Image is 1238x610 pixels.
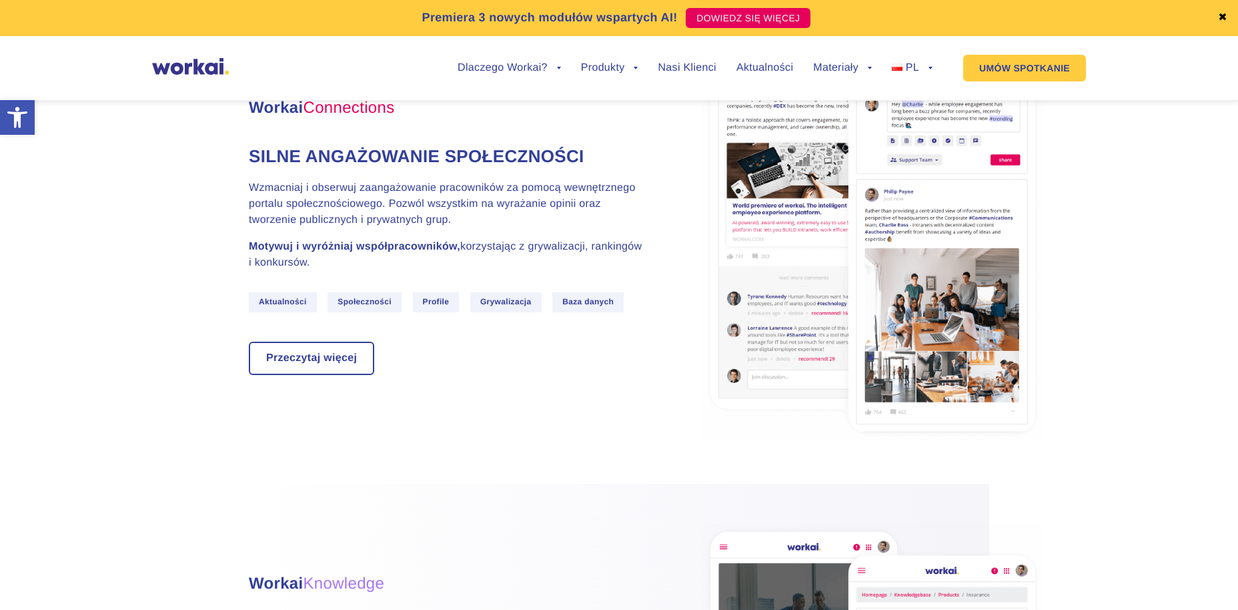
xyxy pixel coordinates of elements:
a: ✖ [1218,13,1227,23]
p: Wzmacniaj i obserwuj zaangażowanie pracowników za pomocą wewnętrznego portalu społecznościowego. ... [249,180,649,228]
span: Grywalizacja [470,292,542,312]
a: Nasi Klienci [658,63,716,73]
span: Społeczności [328,292,402,312]
span: Connections [303,99,395,117]
a: Produkty [581,63,638,73]
a: Przeczytaj więcej [250,343,373,374]
span: Knowledge [303,575,385,593]
span: Profile [413,292,460,312]
a: UMÓW SPOTKANIE [963,55,1086,81]
h3: Workai [249,96,649,120]
span: Aktualności [249,292,317,312]
span: PL [906,62,919,73]
a: DOWIEDZ SIĘ WIĘCEJ [686,8,810,28]
p: korzystając z grywalizacji, rankingów i konkursów. [249,239,649,271]
h4: Silne angażowanie społeczności [249,144,649,168]
span: Baza danych [552,292,624,312]
a: Dlaczego Workai? [458,63,561,73]
a: Aktualności [736,63,793,73]
strong: Motywuj i wyróżniaj współpracowników, [249,241,460,252]
h3: Workai [249,572,649,596]
p: Premiera 3 nowych modułów wspartych AI! [422,9,678,27]
a: Materiały [813,63,872,73]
